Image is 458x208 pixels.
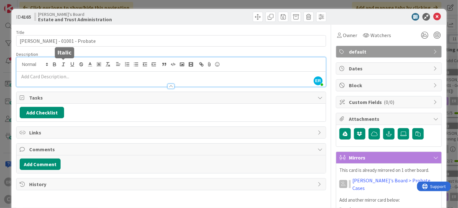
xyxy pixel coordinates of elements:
b: Estate and Trust Administration [38,17,112,22]
span: Owner [343,31,357,39]
span: default [349,48,430,55]
span: Custom Fields [349,98,430,106]
button: Add Checklist [20,107,64,118]
p: Add another mirror card below: [339,197,438,204]
span: Comments [29,146,314,153]
span: Watchers [370,31,391,39]
h5: Italic [57,50,72,56]
span: Description [16,51,38,57]
span: ( 0/0 ) [384,99,394,105]
span: Links [29,129,314,136]
span: History [29,180,314,188]
span: ER [314,76,323,85]
span: Attachments [349,115,430,123]
span: Support [13,1,29,9]
p: This card is already mirrored on 1 other board. [339,167,438,174]
span: ID [16,13,31,21]
span: Tasks [29,94,314,101]
button: Add Comment [20,159,61,170]
label: Title [16,29,24,35]
a: [PERSON_NAME]'s Board > Probate Cases [353,177,438,192]
span: Mirrors [349,154,430,161]
input: type card name here... [16,35,326,47]
span: [PERSON_NAME]'s Board [38,12,112,17]
span: Dates [349,65,430,72]
span: Block [349,81,430,89]
b: 4165 [21,14,31,20]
